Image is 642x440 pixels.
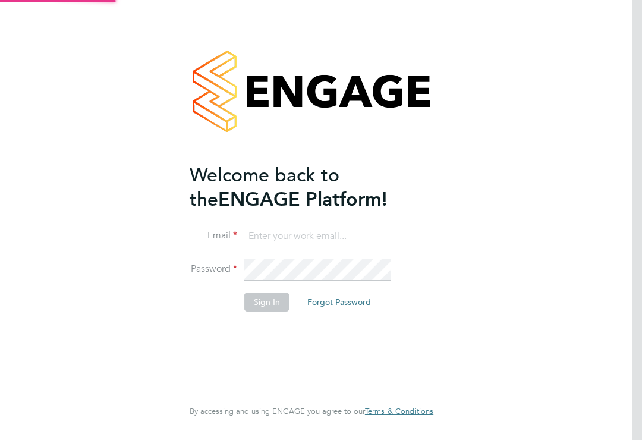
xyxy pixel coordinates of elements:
[190,406,433,416] span: By accessing and using ENGAGE you agree to our
[190,163,421,212] h2: ENGAGE Platform!
[190,263,237,275] label: Password
[298,293,380,312] button: Forgot Password
[365,406,433,416] span: Terms & Conditions
[244,293,289,312] button: Sign In
[190,230,237,242] label: Email
[190,164,339,211] span: Welcome back to the
[365,407,433,416] a: Terms & Conditions
[244,226,391,247] input: Enter your work email...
